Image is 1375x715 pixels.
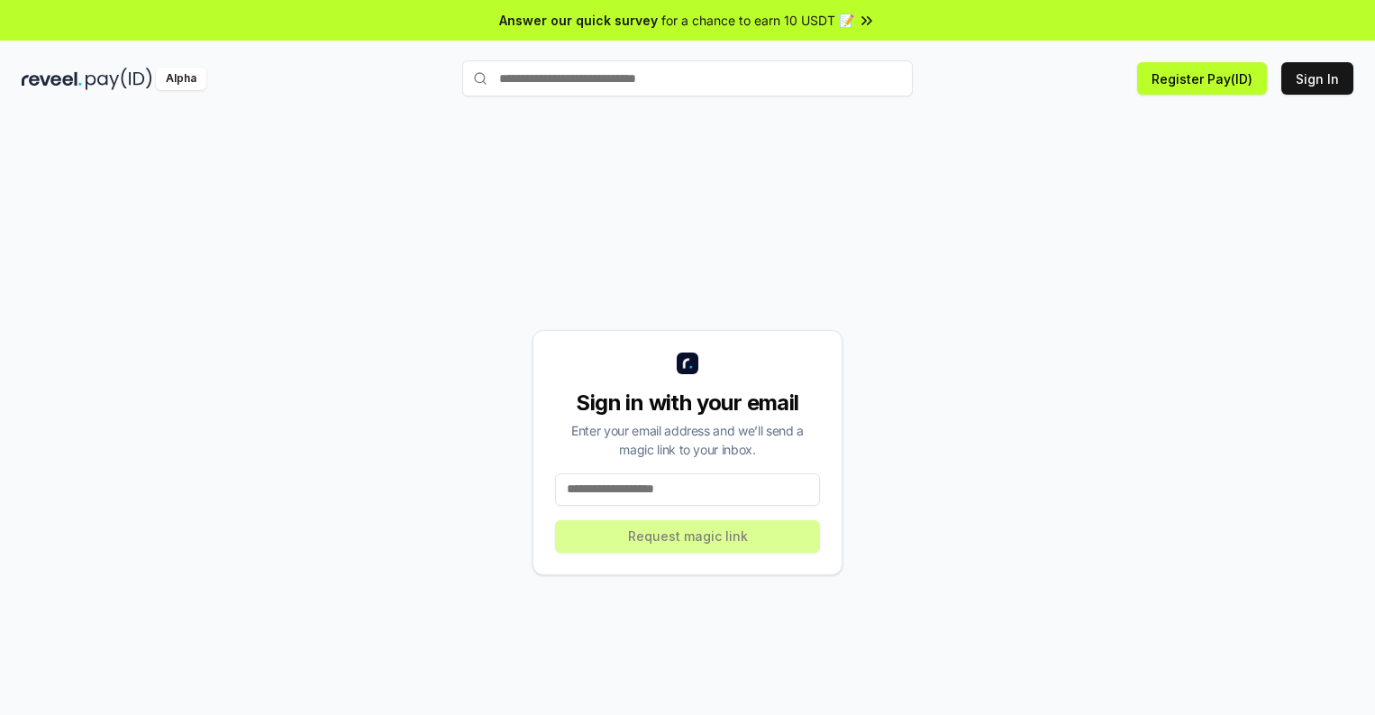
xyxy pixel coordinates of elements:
img: pay_id [86,68,152,90]
div: Enter your email address and we’ll send a magic link to your inbox. [555,421,820,459]
div: Alpha [156,68,206,90]
span: Answer our quick survey [499,11,658,30]
button: Register Pay(ID) [1137,62,1267,95]
span: for a chance to earn 10 USDT 📝 [661,11,854,30]
img: reveel_dark [22,68,82,90]
img: logo_small [677,353,698,374]
div: Sign in with your email [555,389,820,417]
button: Sign In [1281,62,1353,95]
